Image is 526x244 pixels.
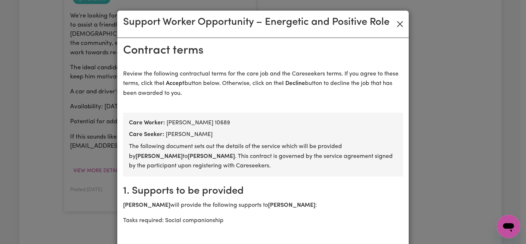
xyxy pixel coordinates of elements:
[123,44,403,58] h2: Contract terms
[129,119,397,127] div: [PERSON_NAME] 10689
[129,120,165,126] b: Care Worker:
[123,201,403,210] p: will provide the following supports to :
[188,154,235,159] b: [PERSON_NAME]
[268,202,315,208] b: [PERSON_NAME]
[136,154,183,159] b: [PERSON_NAME]
[129,130,397,139] div: [PERSON_NAME]
[497,215,520,238] iframe: Botão para abrir a janela de mensagens
[129,132,164,138] b: Care Seeker:
[394,18,406,30] button: Close
[123,16,389,29] h3: Support Worker Opportunity – Energetic and Positive Role
[123,202,170,208] b: [PERSON_NAME]
[123,69,403,98] p: Review the following contractual terms for the care job and the Careseekers terms. If you agree t...
[129,142,397,171] p: The following document sets out the details of the service which will be provided by to . This co...
[282,81,305,86] strong: I Decline
[123,216,403,225] p: Tasks required: Social companionship
[163,81,184,86] strong: I Accept
[123,185,403,198] h2: 1. Supports to be provided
